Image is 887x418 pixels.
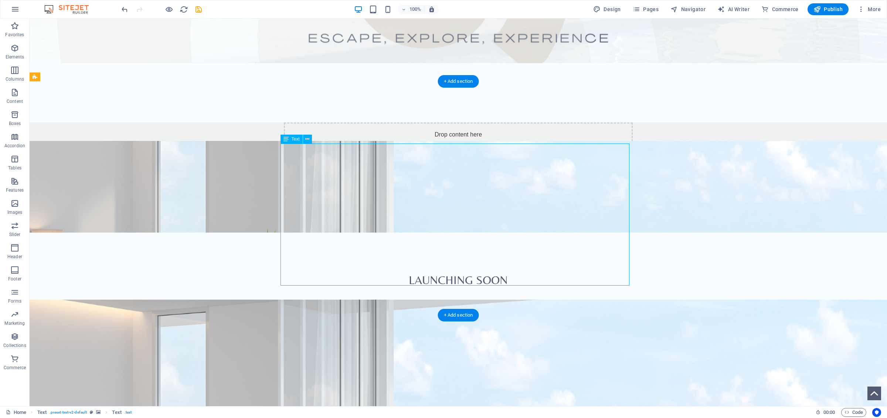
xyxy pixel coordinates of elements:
[398,5,424,14] button: 100%
[112,408,121,417] span: Click to select. Double-click to edit
[5,32,24,38] p: Favorites
[438,75,479,88] div: + Add section
[7,254,22,260] p: Header
[292,137,300,141] span: Text
[6,187,24,193] p: Features
[8,276,21,282] p: Footer
[3,343,26,348] p: Collections
[9,232,21,237] p: Slider
[841,408,866,417] button: Code
[872,408,881,417] button: Usercentrics
[667,3,708,15] button: Navigator
[829,409,830,415] span: :
[6,76,24,82] p: Columns
[4,143,25,149] p: Accordion
[180,5,188,14] i: Reload page
[4,365,26,371] p: Commerce
[6,54,24,60] p: Elements
[4,320,25,326] p: Marketing
[120,5,129,14] button: undo
[761,6,799,13] span: Commerce
[633,6,659,13] span: Pages
[438,309,479,321] div: + Add section
[590,3,624,15] div: Design (Ctrl+Alt+Y)
[813,6,843,13] span: Publish
[179,5,188,14] button: reload
[8,165,21,171] p: Tables
[428,6,435,13] i: On resize automatically adjust zoom level to fit chosen device.
[194,5,203,14] button: save
[7,98,23,104] p: Content
[593,6,621,13] span: Design
[714,3,752,15] button: AI Writer
[43,5,98,14] img: Editor Logo
[7,209,23,215] p: Images
[6,408,26,417] a: Click to cancel selection. Double-click to open Pages
[37,408,132,417] nav: breadcrumb
[120,5,129,14] i: Undo: Change text (Ctrl+Z)
[254,104,603,156] div: Drop content here
[50,408,87,417] span: . preset-text-v2-default
[717,6,750,13] span: AI Writer
[254,244,603,270] div: ​
[37,408,47,417] span: Click to select. Double-click to edit
[90,410,93,414] i: This element is a customizable preset
[844,408,863,417] span: Code
[857,6,881,13] span: More
[758,3,802,15] button: Commerce
[590,3,624,15] button: Design
[96,410,101,414] i: This element contains a background
[164,5,173,14] button: Click here to leave preview mode and continue editing
[816,408,835,417] h6: Session time
[823,408,835,417] span: 00 00
[194,5,203,14] i: Save (Ctrl+S)
[409,5,421,14] h6: 100%
[808,3,849,15] button: Publish
[670,6,706,13] span: Navigator
[9,121,21,127] p: Boxes
[125,408,132,417] span: . text
[854,3,884,15] button: More
[630,3,662,15] button: Pages
[8,298,21,304] p: Forms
